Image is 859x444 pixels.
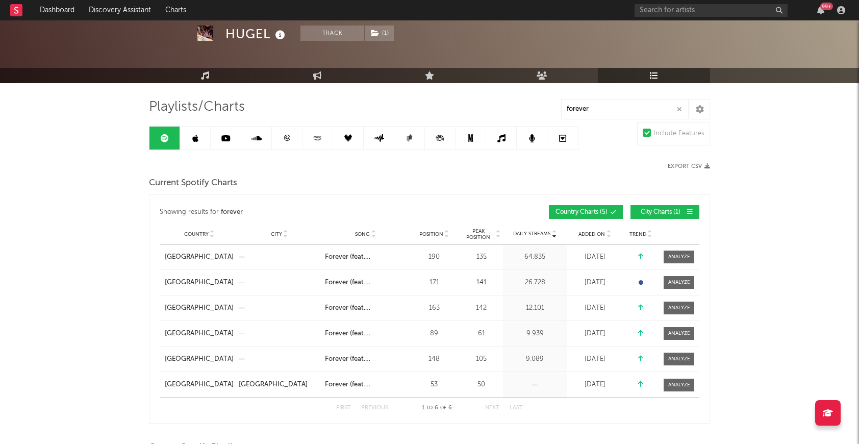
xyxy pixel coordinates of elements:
span: Daily Streams [513,230,550,238]
span: Position [419,231,443,237]
input: Search for artists [635,4,788,17]
div: [DATE] [569,252,620,262]
span: Trend [629,231,646,237]
div: [DATE] [569,380,620,390]
a: Forever (feat. [PERSON_NAME] & Yuna) [325,303,406,313]
span: Country [184,231,209,237]
span: City [271,231,282,237]
div: 61 [462,329,500,339]
a: [GEOGRAPHIC_DATA] [165,380,234,390]
a: Forever (feat. [PERSON_NAME] & Yuna) [325,329,406,339]
span: Playlists/Charts [149,101,245,113]
a: Forever (feat. [PERSON_NAME] & Yuna) [325,278,406,288]
div: [GEOGRAPHIC_DATA] [239,380,308,390]
span: of [440,406,446,410]
a: [GEOGRAPHIC_DATA] [165,278,234,288]
div: [DATE] [569,278,620,288]
div: 26.728 [506,278,564,288]
div: 142 [462,303,500,313]
div: [DATE] [569,303,620,313]
span: Added On [578,231,605,237]
button: Export CSV [668,163,710,169]
button: Previous [361,405,388,411]
a: [GEOGRAPHIC_DATA] [165,252,234,262]
button: Country Charts(5) [549,205,623,219]
span: City Charts ( 1 ) [637,209,684,215]
div: 171 [411,278,457,288]
button: Track [300,26,364,41]
div: 1 6 6 [409,402,465,414]
div: 12.101 [506,303,564,313]
div: Include Features [653,128,704,140]
button: (1) [365,26,394,41]
div: 64.835 [506,252,564,262]
div: 50 [462,380,500,390]
div: 9.089 [506,354,564,364]
span: to [426,406,433,410]
div: 89 [411,329,457,339]
div: 135 [462,252,500,262]
a: Forever (feat. [PERSON_NAME] & Yuna) [325,380,406,390]
button: 99+ [817,6,824,14]
div: 141 [462,278,500,288]
div: 9.939 [506,329,564,339]
a: [GEOGRAPHIC_DATA] [165,303,234,313]
a: [GEOGRAPHIC_DATA] [165,354,234,364]
span: Current Spotify Charts [149,177,237,189]
div: forever [221,206,243,218]
div: 105 [462,354,500,364]
div: HUGEL [225,26,288,42]
div: 190 [411,252,457,262]
a: Forever (feat. [PERSON_NAME] & Yuna) [325,354,406,364]
a: Forever (feat. [PERSON_NAME] & Yuna) [325,252,406,262]
button: City Charts(1) [630,205,699,219]
a: [GEOGRAPHIC_DATA] [239,380,320,390]
div: 53 [411,380,457,390]
button: Last [510,405,523,411]
span: Song [355,231,370,237]
span: Country Charts ( 5 ) [555,209,608,215]
div: 148 [411,354,457,364]
div: [DATE] [569,354,620,364]
input: Search Playlists/Charts [561,99,689,119]
a: [GEOGRAPHIC_DATA] [165,329,234,339]
span: Peak Position [462,228,494,240]
div: 99 + [820,3,833,10]
div: [DATE] [569,329,620,339]
div: 163 [411,303,457,313]
div: Showing results for [160,205,429,219]
button: First [336,405,351,411]
span: ( 1 ) [364,26,394,41]
button: Next [485,405,499,411]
